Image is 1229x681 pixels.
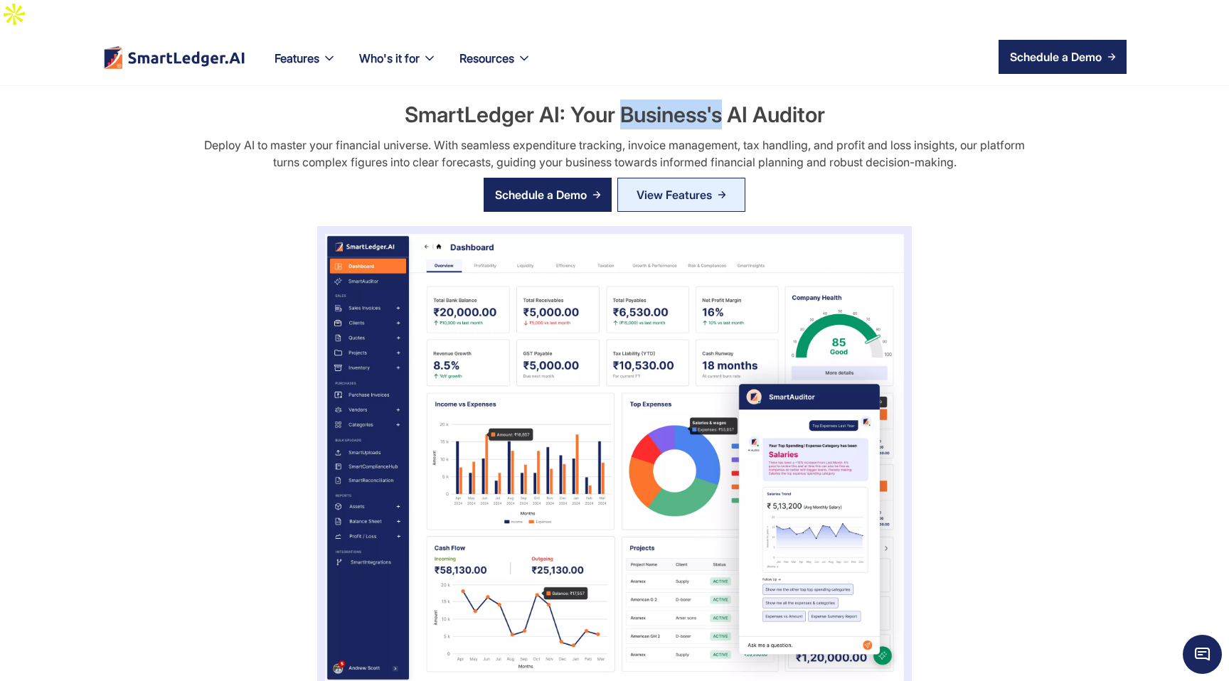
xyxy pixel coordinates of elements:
[14,306,281,321] div: Operator
[263,48,348,85] div: Features
[459,48,514,68] div: Resources
[637,183,712,206] div: View Features
[592,191,601,199] img: arrow right icon
[359,48,420,68] div: Who's it for
[448,48,543,85] div: Resources
[43,18,205,32] div: Leave a message
[718,191,726,199] img: Arrow Right Blue
[999,40,1127,74] a: Schedule a Demo
[207,270,217,283] span: hi
[1183,635,1222,674] span: Chat Widget
[405,100,825,129] h2: SmartLedger AI: Your Business's AI Auditor
[1107,53,1116,61] img: arrow right icon
[617,178,745,212] a: View Features
[1010,48,1102,65] div: Schedule a Demo
[11,11,39,39] em: Back
[102,45,246,69] img: footer logo
[225,277,262,286] span: 05:38 PM
[484,178,612,212] a: Schedule a Demo
[275,48,319,68] div: Features
[24,362,56,377] span: Skip
[190,372,226,382] span: 05:38 PM
[193,136,1035,171] div: Deploy AI to master your financial universe. With seamless expenditure tracking, invoice manageme...
[495,186,587,203] div: Schedule a Demo
[24,333,224,346] span: May we know your last name please?
[4,402,281,473] textarea: Enter your last name
[102,45,246,69] a: home
[348,48,448,85] div: Who's it for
